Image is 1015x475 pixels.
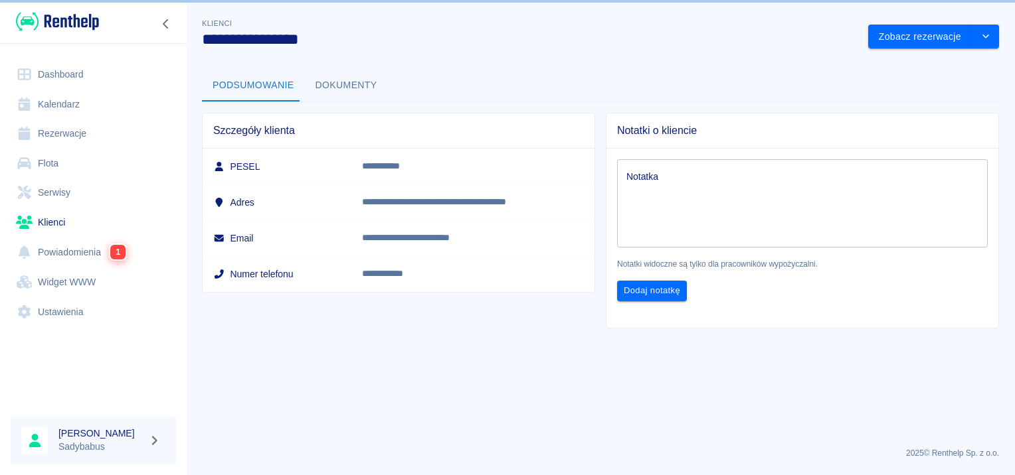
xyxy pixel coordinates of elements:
a: Kalendarz [11,90,176,119]
a: Serwisy [11,178,176,208]
button: Dodaj notatkę [617,281,687,301]
span: Klienci [202,19,232,27]
a: Dashboard [11,60,176,90]
a: Rezerwacje [11,119,176,149]
h6: Adres [213,196,341,209]
img: Renthelp logo [16,11,99,33]
button: drop-down [972,25,999,49]
a: Powiadomienia1 [11,237,176,267]
a: Ustawienia [11,297,176,327]
h6: Email [213,232,341,245]
button: Zwiń nawigację [156,15,176,33]
button: Zobacz rezerwacje [868,25,972,49]
p: Sadybabus [58,440,143,454]
span: 1 [110,245,126,259]
button: Podsumowanie [202,70,305,102]
a: Renthelp logo [11,11,99,33]
a: Flota [11,149,176,178]
a: Widget WWW [11,267,176,297]
p: Notatki widoczne są tylko dla pracowników wypożyczalni. [617,258,988,270]
h6: [PERSON_NAME] [58,427,143,440]
span: Notatki o kliencie [617,124,988,137]
h6: Numer telefonu [213,267,341,281]
span: Szczegóły klienta [213,124,584,137]
button: Dokumenty [305,70,388,102]
h6: PESEL [213,160,341,173]
a: Klienci [11,208,176,237]
p: 2025 © Renthelp Sp. z o.o. [202,447,999,459]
